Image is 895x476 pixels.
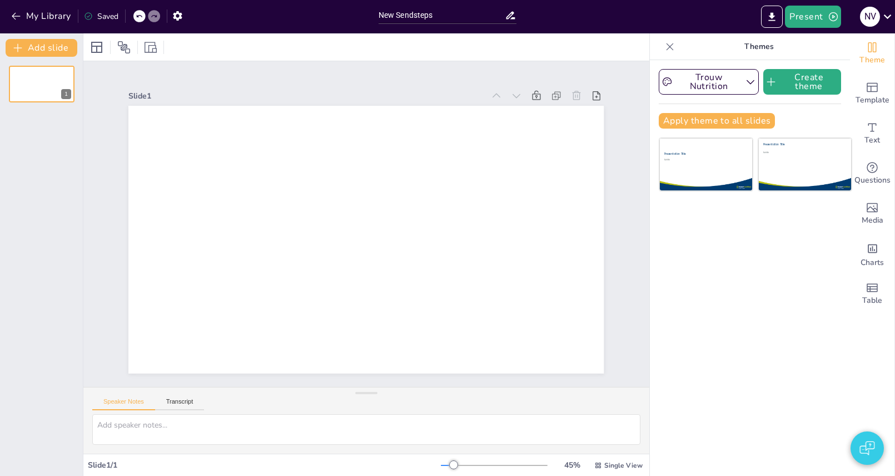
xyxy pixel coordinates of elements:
[860,6,880,28] button: N V
[8,7,76,25] button: My Library
[850,33,894,73] div: Change the overall theme
[860,7,880,27] div: N V
[659,69,759,95] button: Trouw Nutrition
[763,151,839,154] div: Subtitle
[664,152,719,156] div: Presentation Title
[862,295,882,307] span: Table
[61,89,71,99] div: 1
[785,6,841,28] button: Present
[664,159,719,161] div: Subtitle
[861,257,884,269] span: Charts
[850,234,894,274] div: Add charts and graphs
[761,6,783,28] button: Export to PowerPoint
[92,398,155,410] button: Speaker Notes
[155,398,205,410] button: Transcript
[850,154,894,194] div: Get real-time input from your audience
[88,460,441,470] div: Slide 1 / 1
[679,33,839,60] p: Themes
[6,39,77,57] button: Add slide
[856,94,889,106] span: Template
[379,7,505,23] input: Insert title
[128,91,484,101] div: Slide 1
[859,54,885,66] span: Theme
[659,113,775,129] button: Apply theme to all slides
[854,174,891,187] span: Questions
[559,460,585,470] div: 45 %
[88,38,106,56] div: Layout
[117,41,131,54] span: Position
[850,114,894,154] div: Add text boxes
[850,73,894,114] div: Add ready made slides
[862,214,883,227] span: Media
[84,11,118,22] div: Saved
[850,194,894,234] div: Add images, graphics, shapes or video
[864,134,880,146] span: Text
[604,461,643,470] span: Single View
[763,69,841,95] button: Create theme
[142,38,159,56] div: Resize presentation
[850,274,894,314] div: Add a table
[9,66,74,102] div: 1
[763,143,839,146] div: Presentation Title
